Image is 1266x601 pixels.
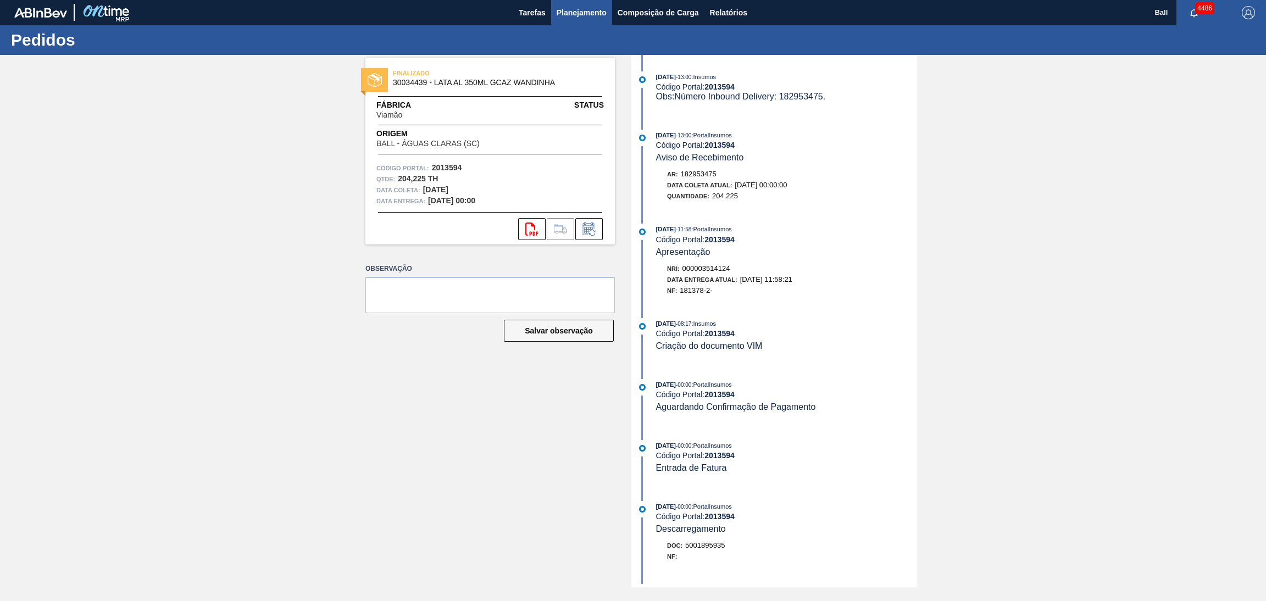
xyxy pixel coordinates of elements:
span: FINALIZADO [393,68,547,79]
span: Tarefas [519,6,546,19]
strong: 2013594 [704,512,735,521]
span: Data Coleta Atual: [667,182,732,188]
span: Status [574,99,604,111]
span: [DATE] [656,442,676,449]
span: [DATE] [656,320,676,327]
img: status [368,73,382,87]
div: Informar alteração no pedido [575,218,603,240]
span: Doc: [667,542,682,549]
span: [DATE] 11:58:21 [740,275,792,283]
strong: 2013594 [704,329,735,338]
strong: 2013594 [704,82,735,91]
span: Ar: [667,171,678,177]
span: Planejamento [557,6,607,19]
img: atual [639,229,646,235]
span: : Insumos [691,74,716,80]
span: Aviso de Recebimento [656,153,744,162]
span: Entrada de Fatura [656,463,727,472]
span: - 11:58 [676,226,691,232]
span: - 13:00 [676,74,691,80]
span: NF: [667,553,677,560]
span: Código Portal: [376,163,429,174]
span: [DATE] [656,503,676,510]
div: Código Portal: [656,512,917,521]
span: Apresentação [656,247,710,257]
span: Obs: Número Inbound Delivery: 182953475. [656,92,826,101]
span: [DATE] 00:00:00 [735,181,787,189]
span: Quantidade: [667,193,709,199]
span: 30034439 - LATA AL 350ML GCAZ WANDINHA [393,79,592,87]
span: [DATE] [656,381,676,388]
span: 000003514124 [682,264,730,272]
span: Descarregamento [656,524,726,533]
span: : PortalInsumos [691,381,731,388]
label: Observação [365,261,615,277]
span: : PortalInsumos [691,226,731,232]
div: Código Portal: [656,141,917,149]
div: Código Portal: [656,390,917,399]
span: - 00:00 [676,443,691,449]
span: - 13:00 [676,132,691,138]
span: Fábrica [376,99,437,111]
div: Abrir arquivo PDF [518,218,546,240]
img: atual [639,323,646,330]
span: [DATE] [656,586,676,593]
div: Código Portal: [656,329,917,338]
h1: Pedidos [11,34,206,46]
span: [DATE] [656,74,676,80]
span: 182953475 [681,170,717,178]
span: Composição de Carga [618,6,699,19]
span: Criação do documento VIM [656,341,763,350]
strong: 2013594 [704,451,735,460]
span: Relatórios [710,6,747,19]
img: atual [639,384,646,391]
span: Nri: [667,265,680,272]
strong: [DATE] [423,185,448,194]
img: Logout [1242,6,1255,19]
span: Qtde : [376,174,395,185]
span: BALL - ÁGUAS CLARAS (SC) [376,140,480,148]
span: - 08:17 [676,321,691,327]
span: Data Entrega Atual: [667,276,737,283]
img: TNhmsLtSVTkK8tSr43FrP2fwEKptu5GPRR3wAAAABJRU5ErkJggg== [14,8,67,18]
img: atual [639,135,646,141]
img: atual [639,445,646,452]
span: : PortalInsumos [691,442,731,449]
span: - 00:00 [676,382,691,388]
img: atual [639,76,646,83]
strong: 2013594 [704,390,735,399]
strong: 2013594 [432,163,462,172]
span: Data entrega: [376,196,425,207]
span: : PortalInsumos [691,132,731,138]
div: Código Portal: [656,451,917,460]
span: NF: [667,287,677,294]
strong: [DATE] 00:00 [428,196,475,205]
div: Código Portal: [656,235,917,244]
strong: 2013594 [704,141,735,149]
span: : PortalInsumos [691,503,731,510]
span: [DATE] [656,132,676,138]
div: Ir para Composição de Carga [547,218,574,240]
span: Aguardando Confirmação de Pagamento [656,402,816,411]
span: : Ball [691,586,703,593]
span: 4486 [1195,2,1214,14]
span: 5001895935 [685,541,725,549]
span: 181378-2- [680,286,712,294]
span: Data coleta: [376,185,420,196]
span: [DATE] [656,226,676,232]
span: : Insumos [691,320,716,327]
strong: 2013594 [704,235,735,244]
span: - 11:32 [676,587,691,593]
span: 204.225 [712,192,738,200]
span: - 00:00 [676,504,691,510]
span: Origem [376,128,511,140]
div: Código Portal: [656,82,917,91]
img: atual [639,506,646,513]
span: Viamão [376,111,402,119]
button: Notificações [1176,5,1212,20]
strong: 204,225 TH [398,174,438,183]
button: Salvar observação [504,320,614,342]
